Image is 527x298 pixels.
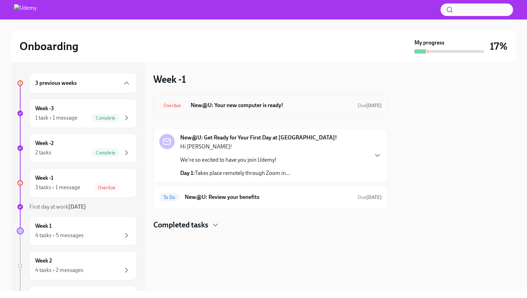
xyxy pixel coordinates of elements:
a: Week -13 tasks • 1 messageOverdue [17,168,137,198]
div: 3 previous weeks [29,73,137,93]
strong: New@U: Get Ready for Your First Day at [GEOGRAPHIC_DATA]! [180,134,337,142]
h3: Week -1 [153,73,186,86]
h6: Week -3 [35,105,54,112]
span: Complete [92,115,120,121]
a: Week -22 tasksComplete [17,134,137,163]
span: October 4th, 2025 14:00 [358,102,382,109]
a: Week 14 tasks • 5 messages [17,216,137,245]
div: 4 tasks • 5 messages [35,232,84,239]
span: Due [358,194,382,200]
span: Overdue [94,185,120,190]
h6: Week -2 [35,139,54,147]
p: We're so excited to have you join Udemy! [180,156,290,164]
h6: Week 2 [35,257,52,265]
strong: [DATE] [68,203,86,210]
div: Completed tasks [153,220,388,230]
span: Complete [92,150,120,155]
strong: [DATE] [366,103,382,108]
a: OverdueNew@U: Your new computer is ready!Due[DATE] [159,100,382,111]
div: 3 tasks • 1 message [35,184,80,191]
strong: Day 1: [180,170,195,176]
p: Takes place remotely through Zoom in... [180,169,290,177]
div: 1 task • 1 message [35,114,77,122]
div: 4 tasks • 2 messages [35,266,83,274]
h6: Week -1 [35,174,53,182]
a: Week -31 task • 1 messageComplete [17,99,137,128]
p: Hi [PERSON_NAME]! [180,143,290,151]
h6: Week 1 [35,222,52,230]
h4: Completed tasks [153,220,208,230]
a: To DoNew@U: Review your benefitsDue[DATE] [159,192,382,203]
span: Due [358,103,382,108]
div: 2 tasks [35,149,51,156]
strong: [DATE] [366,194,382,200]
a: First day at work[DATE] [17,203,137,211]
h3: 17% [490,40,507,53]
h6: 3 previous weeks [35,79,77,87]
span: Overdue [159,103,185,108]
strong: My progress [414,39,444,47]
h2: Onboarding [20,39,78,53]
a: Week 24 tasks • 2 messages [17,251,137,280]
span: First day at work [29,203,86,210]
h6: New@U: Your new computer is ready! [191,102,352,109]
span: To Do [159,195,179,200]
img: Udemy [14,4,37,15]
span: October 13th, 2025 11:00 [358,194,382,201]
h6: New@U: Review your benefits [185,193,352,201]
